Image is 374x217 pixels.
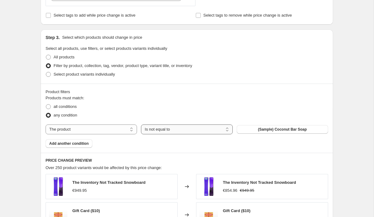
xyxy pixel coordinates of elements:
[62,34,142,41] p: Select which products should change in price
[54,72,115,77] span: Select product variants individually
[223,187,237,194] div: €854.96
[46,165,162,170] span: Over 250 product variants would be affected by this price change:
[240,187,254,194] strike: €949.95
[203,13,292,18] span: Select tags to remove while price change is active
[46,46,167,51] span: Select all products, use filters, or select products variants individually
[54,63,192,68] span: Filter by product, collection, tag, vendor, product type, variant title, or inventory
[72,208,100,213] span: Gift Card ($10)
[49,141,89,146] span: Add another condition
[46,34,60,41] h2: Step 3.
[46,89,328,95] div: Product filters
[54,13,135,18] span: Select tags to add while price change is active
[72,180,146,185] span: The Inventory Not Tracked Snowboard
[258,127,307,132] span: (Sample) Coconut Bar Soap
[46,96,84,100] span: Products must match:
[54,55,74,59] span: All products
[46,158,328,163] h6: PRICE CHANGE PREVIEW
[46,139,92,148] button: Add another condition
[223,208,251,213] span: Gift Card ($10)
[199,177,218,196] img: snowboard_purple_hydrogen_80x.png
[54,104,77,109] span: all conditions
[237,125,328,134] button: (Sample) Coconut Bar Soap
[54,113,77,117] span: any condition
[223,180,296,185] span: The Inventory Not Tracked Snowboard
[49,177,67,196] img: snowboard_purple_hydrogen_80x.png
[72,187,87,194] div: €949.95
